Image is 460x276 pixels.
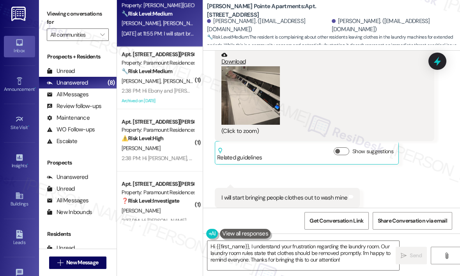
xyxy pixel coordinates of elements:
span: • [27,162,28,167]
i:  [401,253,407,259]
span: [PERSON_NAME] [122,207,161,214]
div: All Messages [47,196,88,205]
span: [PERSON_NAME] [PERSON_NAME] [163,20,242,27]
a: Leads [4,228,35,249]
div: (8) [106,77,117,89]
div: Maintenance [47,114,90,122]
span: : The resident is complaining about other residents leaving clothes in the laundry machines for e... [207,33,460,67]
div: Residents [39,230,117,238]
div: Unanswered [47,173,88,181]
span: [PERSON_NAME] [122,78,163,85]
a: Inbox [4,36,35,57]
div: Prospects + Residents [39,53,117,61]
a: Insights • [4,151,35,172]
div: Apt. [STREET_ADDRESS][PERSON_NAME] [122,118,194,126]
i:  [444,253,449,259]
div: Unread [47,185,75,193]
div: [DATE] at 11:55 PM: I will start bringing people clothes out to wash mine [122,30,279,37]
div: Apt. [STREET_ADDRESS][PERSON_NAME] [122,50,194,58]
i:  [57,260,63,266]
div: Unread [47,67,75,75]
input: All communities [50,28,96,41]
span: [PERSON_NAME] [163,78,202,85]
div: (Click to zoom) [221,127,422,135]
div: Unanswered [47,79,88,87]
span: Get Conversation Link [310,217,363,225]
label: Viewing conversations for [47,8,109,28]
div: Property: Paramount Residences [122,188,194,196]
button: Share Conversation via email [373,212,452,230]
div: New Inbounds [47,208,92,216]
img: ResiDesk Logo [11,7,27,21]
button: New Message [49,257,107,269]
div: [PERSON_NAME]. ([EMAIL_ADDRESS][DOMAIN_NAME]) [207,17,330,34]
textarea: Hi {{first_name}}, I understand your frustration regarding the laundry room. Our laundry room rul... [207,241,399,270]
button: Send [396,247,427,264]
div: Property: Paramount Residences [122,59,194,67]
span: • [35,85,36,91]
strong: ⚠️ Risk Level: High [122,135,164,142]
div: I will start bringing people clothes out to wash mine [221,194,347,202]
span: • [28,124,29,129]
div: Related guidelines [217,147,262,162]
div: [PERSON_NAME]. ([EMAIL_ADDRESS][DOMAIN_NAME]) [332,17,455,34]
div: Unread [47,244,75,252]
a: Download [221,52,422,65]
div: Prospects [39,159,117,167]
div: Property: Paramount Residences [122,126,194,134]
span: [PERSON_NAME] [122,20,163,27]
span: Send [410,251,422,260]
div: Archived on [DATE] [121,96,195,106]
div: Property: [PERSON_NAME][GEOGRAPHIC_DATA] Apartments [122,1,194,9]
div: Escalate [47,137,77,145]
button: Get Conversation Link [304,212,368,230]
div: Apt. [STREET_ADDRESS][PERSON_NAME] [122,180,194,188]
button: Zoom image [221,66,280,125]
a: Buildings [4,189,35,210]
span: Share Conversation via email [378,217,447,225]
span: New Message [66,258,98,267]
div: WO Follow-ups [47,126,95,134]
span: [PERSON_NAME] [122,145,161,152]
div: Review follow-ups [47,102,101,110]
div: All Messages [47,90,88,99]
a: Site Visit • [4,113,35,134]
b: [PERSON_NAME] Pointe Apartments: Apt. [STREET_ADDRESS] [207,2,363,19]
strong: 🔧 Risk Level: Medium [122,10,172,17]
strong: 🔧 Risk Level: Medium [122,67,172,74]
strong: ❓ Risk Level: Investigate [122,197,179,204]
i:  [100,32,104,38]
label: Show suggestions [352,147,393,156]
strong: 🔧 Risk Level: Medium [207,34,248,40]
